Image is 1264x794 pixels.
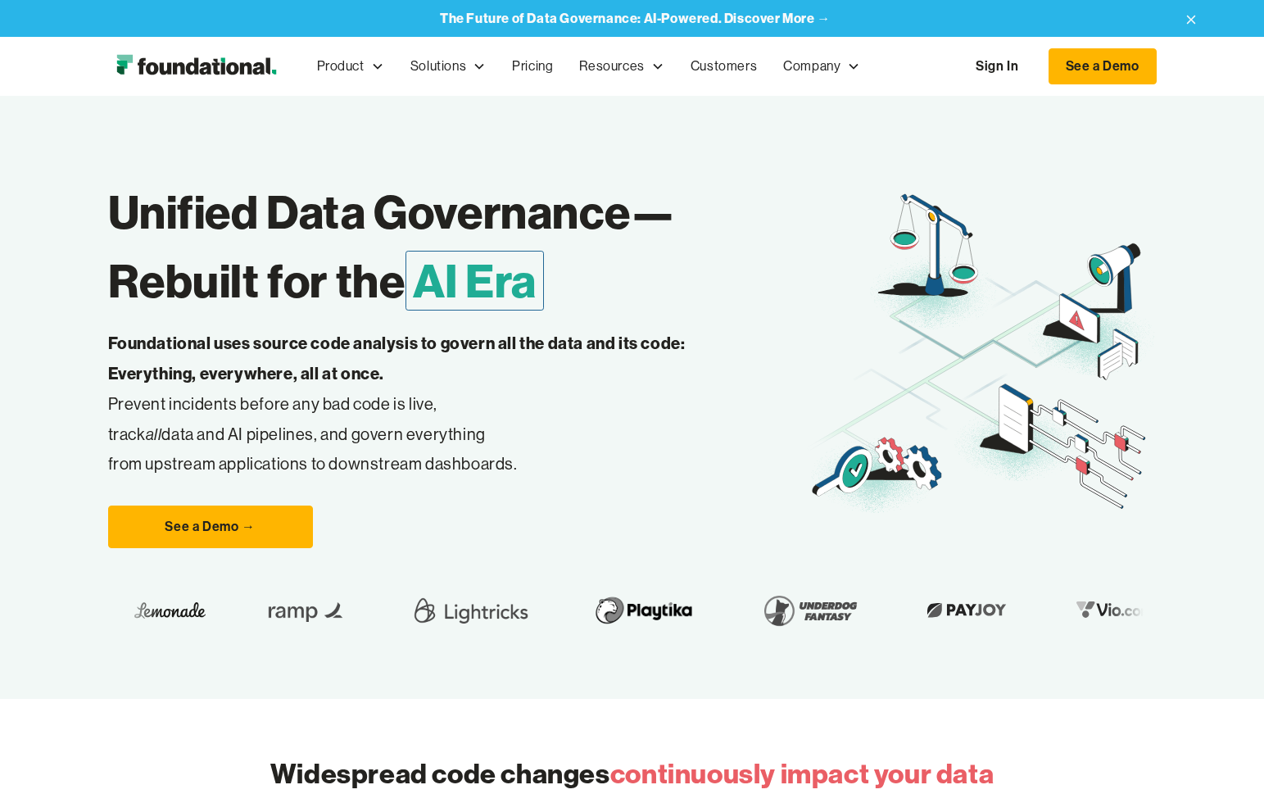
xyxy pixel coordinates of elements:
strong: Foundational uses source code analysis to govern all the data and its code: Everything, everywher... [108,333,686,383]
img: Lemonade [97,597,169,623]
iframe: Chat Widget [969,604,1264,794]
strong: The Future of Data Governance: AI-Powered. Discover More → [440,10,831,26]
a: Sign In [959,49,1035,84]
img: Lightricks [372,588,496,633]
div: Company [783,56,840,77]
img: Playtika [549,588,666,633]
a: See a Demo [1049,48,1157,84]
em: all [146,424,162,444]
img: Foundational Logo [108,50,284,83]
div: Company [770,39,873,93]
p: Prevent incidents before any bad code is live, track data and AI pipelines, and govern everything... [108,329,737,479]
h2: Widespread code changes [270,755,994,793]
span: continuously impact your data [610,756,994,791]
a: Pricing [499,39,566,93]
a: The Future of Data Governance: AI-Powered. Discover More → [440,11,831,26]
div: Resources [579,56,644,77]
a: home [108,50,284,83]
h1: Unified Data Governance— Rebuilt for the [108,178,807,315]
div: Solutions [410,56,466,77]
img: Payjoy [882,597,979,623]
img: Ramp [221,588,319,633]
div: Product [317,56,365,77]
div: Solutions [397,39,499,93]
a: Customers [677,39,770,93]
img: Underdog Fantasy [718,588,830,633]
img: Vio.com [1031,597,1126,623]
div: Resources [566,39,677,93]
a: See a Demo → [108,506,313,548]
div: Product [304,39,397,93]
span: AI Era [405,251,545,311]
